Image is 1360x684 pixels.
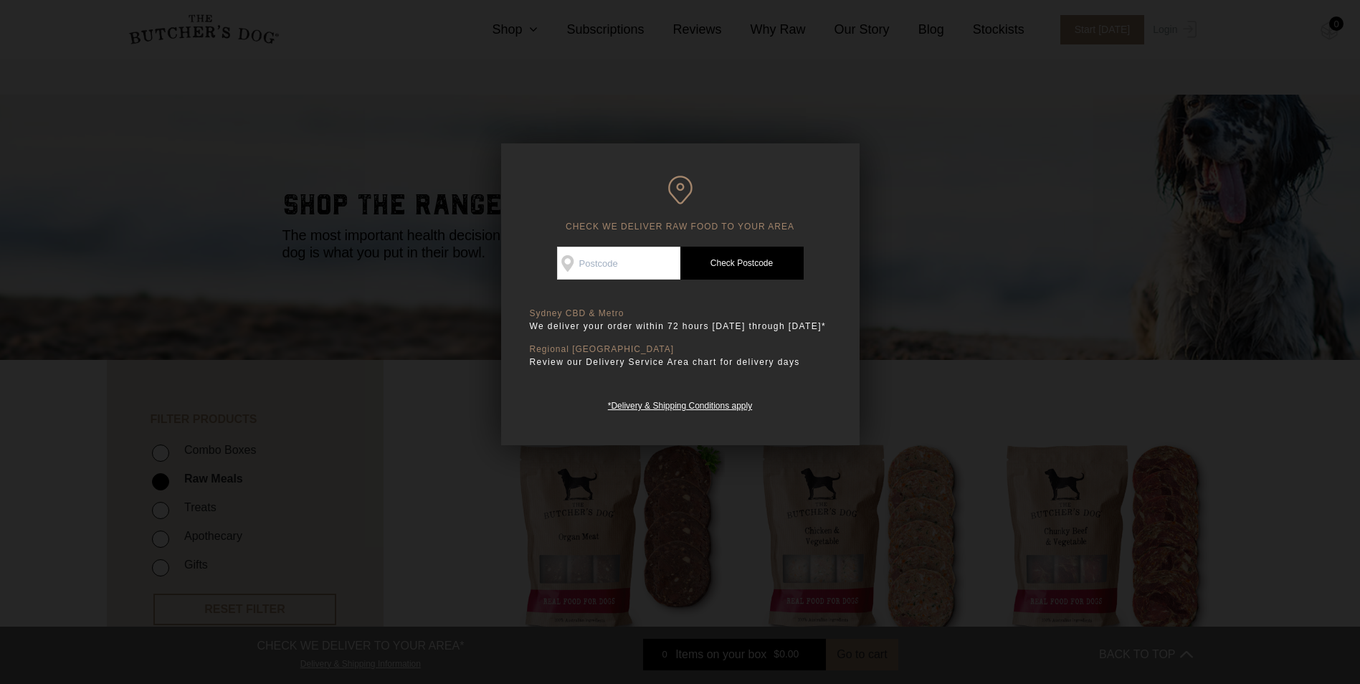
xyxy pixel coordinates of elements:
a: Check Postcode [680,247,804,280]
h6: CHECK WE DELIVER RAW FOOD TO YOUR AREA [530,176,831,232]
p: Review our Delivery Service Area chart for delivery days [530,355,831,369]
p: Sydney CBD & Metro [530,308,831,319]
p: We deliver your order within 72 hours [DATE] through [DATE]* [530,319,831,333]
p: Regional [GEOGRAPHIC_DATA] [530,344,831,355]
a: *Delivery & Shipping Conditions apply [608,397,752,411]
input: Postcode [557,247,680,280]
